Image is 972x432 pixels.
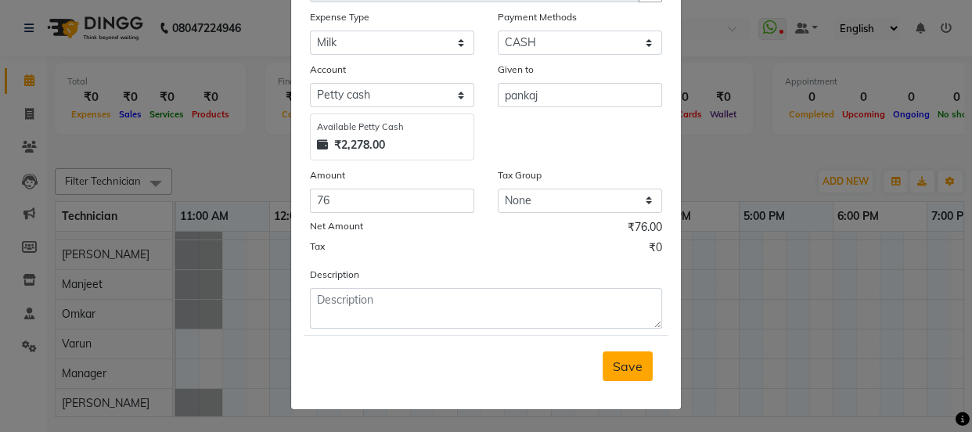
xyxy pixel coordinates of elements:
label: Payment Methods [498,10,577,24]
input: Amount [310,189,474,213]
span: ₹76.00 [628,219,662,239]
label: Description [310,268,359,282]
label: Given to [498,63,534,77]
div: Available Petty Cash [317,121,467,134]
label: Tax Group [498,168,542,182]
button: Save [603,351,653,381]
label: Net Amount [310,219,363,233]
span: ₹0 [649,239,662,260]
label: Amount [310,168,345,182]
label: Account [310,63,346,77]
input: Given to [498,83,662,107]
label: Tax [310,239,325,254]
label: Expense Type [310,10,369,24]
span: Save [613,358,643,374]
strong: ₹2,278.00 [334,137,385,153]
